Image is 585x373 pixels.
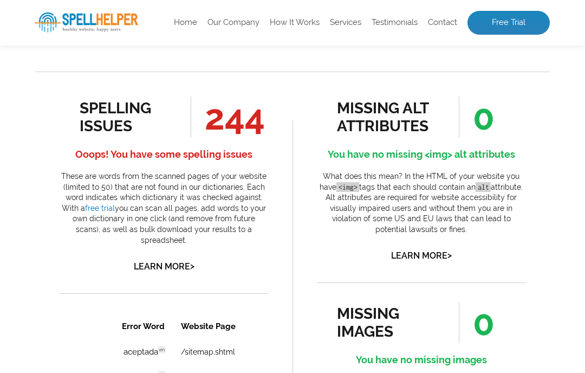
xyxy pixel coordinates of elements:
td: compra [1,252,113,275]
td: cierre (3) [1,177,113,201]
a: 4 [87,292,96,303]
span: 0 [459,97,495,138]
a: How It Works [270,17,320,28]
a: free trial [85,204,115,213]
a: /sitemap.shtml [121,35,175,43]
td: ciudades [1,202,113,226]
a: 10 [184,292,197,303]
a: 9 [167,292,177,303]
span: en [99,108,106,115]
span: en [99,233,106,240]
div: missing images [337,305,435,340]
th: Website Page [132,1,230,26]
a: 8 [151,292,161,303]
td: comparativo [1,227,113,250]
img: SpellHelper [35,12,138,33]
a: 7 [135,292,145,303]
td: buscar [1,152,113,176]
a: /sitemap.shtml [121,184,175,193]
div: missing alt attributes [337,99,435,135]
a: 2 [55,292,64,303]
td: adecuado [1,52,113,76]
a: Get Free Trial [60,114,149,132]
a: /sitemap.shtml [121,85,175,93]
span: en [99,33,106,41]
a: Learn More> [391,250,452,261]
span: 244 [191,97,265,138]
td: ayudara (2) [1,102,113,126]
td: bienes (4) [1,127,113,151]
span: en [99,158,106,165]
a: Learn More> [134,261,194,272]
a: /sitemap.shtml [121,60,175,68]
a: Free Trial [467,11,550,35]
span: en [99,133,106,140]
th: Broken Link [1,1,131,26]
a: /sitemap.shtml [121,259,175,268]
td: aceptada [1,27,113,51]
a: /sitemap.shtml [121,209,175,218]
span: en [99,183,106,190]
a: Testimonials [372,17,418,28]
span: 0 [459,302,495,343]
a: /sitemap.shtml [121,159,175,168]
span: Want to view [5,82,203,89]
h4: Ooops! You have some spelling issues [60,146,268,163]
a: /sitemap.shtml [121,234,175,243]
h4: You have no missing images [317,351,525,369]
a: Services [330,17,361,28]
span: > [447,248,452,263]
code: alt [476,182,491,192]
a: /sitemap.shtml [121,110,175,118]
h3: All Results? [5,82,203,103]
p: These are words from the scanned pages of your website (limited to 50) that are not found in our ... [60,171,268,246]
a: Next [93,303,115,314]
a: 1 [99,153,109,165]
a: 1 [39,291,49,303]
a: Contact [428,17,457,28]
p: What does this mean? In the HTML of your website you have tags that each should contain an attrib... [317,171,525,235]
span: en [99,258,106,265]
code: <img> [336,182,359,192]
h4: You have no missing <img> alt attributes [317,146,525,163]
a: /sitemap.shtml [121,134,175,143]
a: /user/[PERSON_NAME] [38,35,123,43]
span: en [99,58,106,66]
td: agente [1,77,113,101]
span: en [99,208,106,215]
span: en [99,83,106,91]
div: spelling issues [80,99,178,135]
th: Website Page [114,1,232,26]
span: > [190,259,194,274]
a: 6 [119,292,129,303]
a: Home [174,17,197,28]
a: 3 [71,292,80,303]
th: Error Word [1,1,113,26]
a: 5 [103,292,113,303]
a: Our Company [207,17,259,28]
a: /about-me.shtml [139,35,200,43]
